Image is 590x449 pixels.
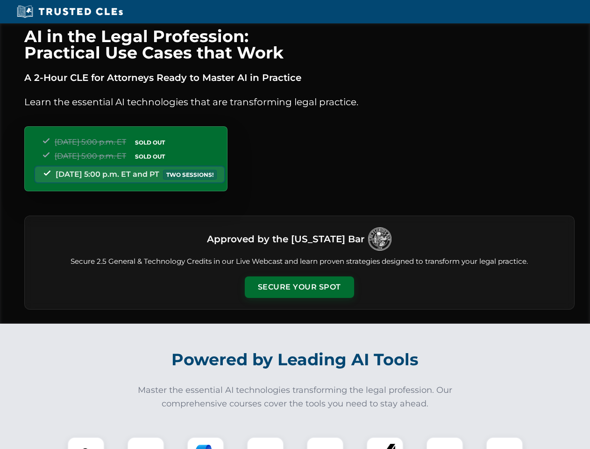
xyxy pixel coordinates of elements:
button: Secure Your Spot [245,276,354,298]
p: Secure 2.5 General & Technology Credits in our Live Webcast and learn proven strategies designed ... [36,256,563,267]
span: SOLD OUT [132,138,168,147]
h2: Powered by Leading AI Tools [36,343,554,376]
h1: AI in the Legal Profession: Practical Use Cases that Work [24,28,575,61]
span: SOLD OUT [132,152,168,161]
h3: Approved by the [US_STATE] Bar [207,231,364,247]
span: [DATE] 5:00 p.m. ET [55,152,126,160]
p: Master the essential AI technologies transforming the legal profession. Our comprehensive courses... [132,384,459,411]
img: Trusted CLEs [14,5,126,19]
p: A 2-Hour CLE for Attorneys Ready to Master AI in Practice [24,70,575,85]
span: [DATE] 5:00 p.m. ET [55,138,126,146]
img: Logo [368,227,391,251]
p: Learn the essential AI technologies that are transforming legal practice. [24,94,575,109]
